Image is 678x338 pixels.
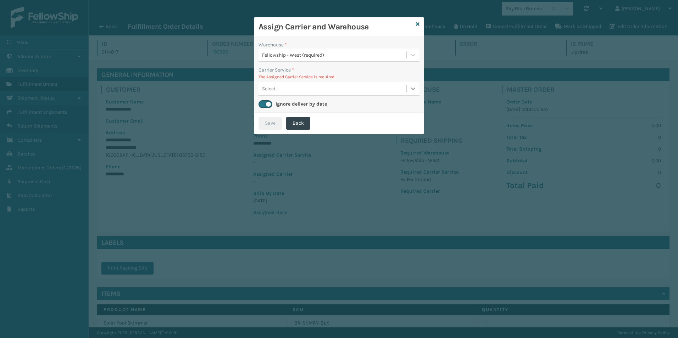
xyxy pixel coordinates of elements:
[259,117,282,130] button: Save
[262,85,279,92] div: Select...
[262,51,407,59] div: Fellowship - West (required)
[259,22,413,32] h3: Assign Carrier and Warehouse
[259,66,294,74] label: Carrier Service
[286,117,310,130] button: Back
[259,41,287,49] label: Warehouse
[276,101,327,107] label: Ignore deliver by date
[259,74,419,80] p: The Assigned Carrier Service is required.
